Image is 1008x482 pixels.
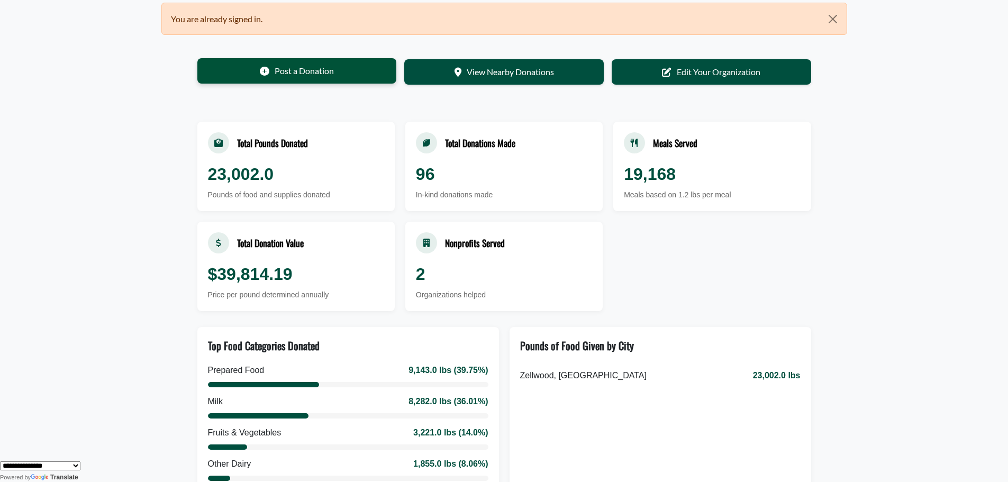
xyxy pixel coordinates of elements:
[819,3,846,35] button: Close
[197,58,397,84] a: Post a Donation
[408,364,488,377] div: 9,143.0 lbs (39.75%)
[445,136,515,150] div: Total Donations Made
[416,189,592,201] div: In-kind donations made
[624,189,800,201] div: Meals based on 1.2 lbs per meal
[753,369,801,382] span: 23,002.0 lbs
[208,338,320,353] div: Top Food Categories Donated
[208,189,384,201] div: Pounds of food and supplies donated
[413,458,488,470] div: 1,855.0 lbs (8.06%)
[413,426,488,439] div: 3,221.0 lbs (14.0%)
[237,236,304,250] div: Total Donation Value
[208,364,265,377] div: Prepared Food
[416,289,592,301] div: Organizations helped
[31,474,50,481] img: Google Translate
[208,161,384,187] div: 23,002.0
[208,289,384,301] div: Price per pound determined annually
[653,136,697,150] div: Meals Served
[31,474,78,481] a: Translate
[408,395,488,408] div: 8,282.0 lbs (36.01%)
[612,59,811,85] a: Edit Your Organization
[208,261,384,287] div: $39,814.19
[208,395,223,408] div: Milk
[161,3,847,35] div: You are already signed in.
[445,236,505,250] div: Nonprofits Served
[404,59,604,85] a: View Nearby Donations
[208,458,251,470] div: Other Dairy
[416,161,592,187] div: 96
[520,369,647,382] span: Zellwood, [GEOGRAPHIC_DATA]
[237,136,308,150] div: Total Pounds Donated
[624,161,800,187] div: 19,168
[416,261,592,287] div: 2
[520,338,634,353] div: Pounds of Food Given by City
[208,426,281,439] div: Fruits & Vegetables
